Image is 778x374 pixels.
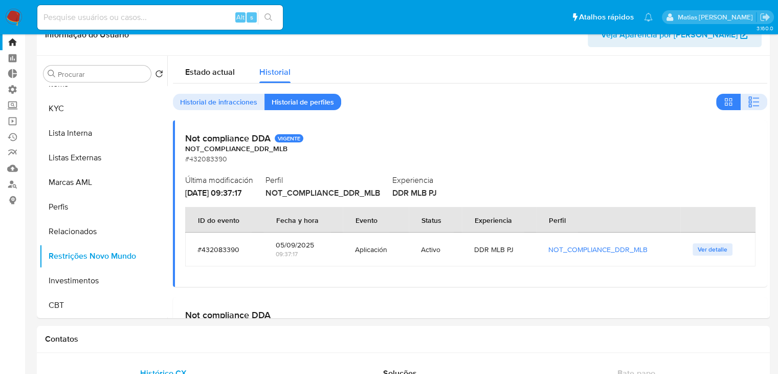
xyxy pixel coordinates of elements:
button: Marcas AML [39,170,167,195]
button: Investimentos [39,268,167,293]
span: 3.160.0 [756,24,773,32]
span: Veja Aparência por [PERSON_NAME] [601,23,738,47]
input: Pesquise usuários ou casos... [37,11,283,24]
button: CBT [39,293,167,318]
h1: Contatos [45,334,762,344]
button: KYC [39,96,167,121]
button: Procurar [48,70,56,78]
span: Alt [236,12,244,22]
button: Lista Interna [39,121,167,146]
span: s [250,12,253,22]
button: Retornar ao pedido padrão [155,70,163,81]
span: Atalhos rápidos [579,12,634,23]
button: Relacionados [39,219,167,244]
button: search-icon [258,10,279,25]
button: Veja Aparência por [PERSON_NAME] [588,23,762,47]
a: Notificações [644,13,653,22]
button: Perfis [39,195,167,219]
button: Listas Externas [39,146,167,170]
input: Procurar [58,70,147,79]
button: Restrições Novo Mundo [39,244,167,268]
p: matias.logusso@mercadopago.com.br [677,12,756,22]
a: Sair [760,12,770,23]
h1: Informação do Usuário [45,30,129,40]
